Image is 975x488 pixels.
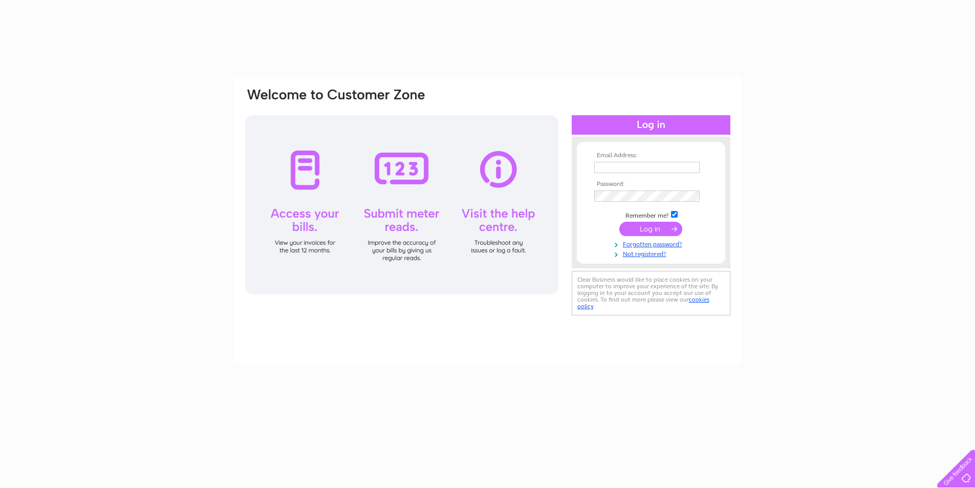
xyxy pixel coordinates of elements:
[594,239,710,248] a: Forgotten password?
[572,271,730,315] div: Clear Business would like to place cookies on your computer to improve your experience of the sit...
[619,222,682,236] input: Submit
[577,296,709,310] a: cookies policy
[592,181,710,188] th: Password:
[594,248,710,258] a: Not registered?
[592,209,710,220] td: Remember me?
[592,152,710,159] th: Email Address:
